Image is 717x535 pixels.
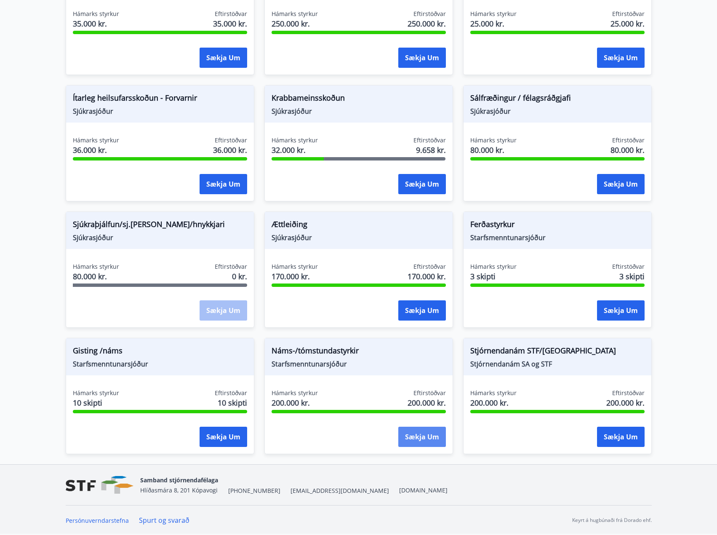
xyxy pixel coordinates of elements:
[470,18,517,29] span: 25.000 kr.
[140,476,218,484] span: Samband stjórnendafélaga
[73,271,119,282] span: 80.000 kr.
[408,271,446,282] span: 170.000 kr.
[470,389,517,397] span: Hámarks styrkur
[291,487,389,495] span: [EMAIL_ADDRESS][DOMAIN_NAME]
[413,10,446,18] span: Eftirstöðvar
[66,516,129,524] a: Persónuverndarstefna
[200,427,247,447] button: Sækja um
[215,262,247,271] span: Eftirstöðvar
[398,48,446,68] button: Sækja um
[470,271,517,282] span: 3 skipti
[572,516,652,524] p: Keyrt á hugbúnaði frá Dorado ehf.
[272,219,446,233] span: Ættleiðing
[232,271,247,282] span: 0 kr.
[470,233,645,242] span: Starfsmenntunarsjóður
[408,18,446,29] span: 250.000 kr.
[272,233,446,242] span: Sjúkrasjóður
[470,144,517,155] span: 80.000 kr.
[413,262,446,271] span: Eftirstöðvar
[416,144,446,155] span: 9.658 kr.
[272,271,318,282] span: 170.000 kr.
[73,10,119,18] span: Hámarks styrkur
[228,487,280,495] span: [PHONE_NUMBER]
[470,397,517,408] span: 200.000 kr.
[272,359,446,369] span: Starfsmenntunarsjóður
[413,136,446,144] span: Eftirstöðvar
[612,262,645,271] span: Eftirstöðvar
[215,10,247,18] span: Eftirstöðvar
[272,389,318,397] span: Hámarks styrkur
[470,262,517,271] span: Hámarks styrkur
[597,174,645,194] button: Sækja um
[272,10,318,18] span: Hámarks styrkur
[73,92,247,107] span: Ítarleg heilsufarsskoðun - Forvarnir
[215,136,247,144] span: Eftirstöðvar
[272,262,318,271] span: Hámarks styrkur
[413,389,446,397] span: Eftirstöðvar
[140,486,218,494] span: Hlíðasmára 8, 201 Kópavogi
[200,174,247,194] button: Sækja um
[73,233,247,242] span: Sjúkrasjóður
[213,18,247,29] span: 35.000 kr.
[399,486,448,494] a: [DOMAIN_NAME]
[597,427,645,447] button: Sækja um
[73,345,247,359] span: Gisting /náms
[272,107,446,116] span: Sjúkrasjóður
[612,10,645,18] span: Eftirstöðvar
[470,92,645,107] span: Sálfræðingur / félagsráðgjafi
[398,427,446,447] button: Sækja um
[398,174,446,194] button: Sækja um
[597,48,645,68] button: Sækja um
[272,92,446,107] span: Krabbameinsskoðun
[73,144,119,155] span: 36.000 kr.
[610,144,645,155] span: 80.000 kr.
[213,144,247,155] span: 36.000 kr.
[73,18,119,29] span: 35.000 kr.
[272,397,318,408] span: 200.000 kr.
[398,300,446,321] button: Sækja um
[612,136,645,144] span: Eftirstöðvar
[619,271,645,282] span: 3 skipti
[73,389,119,397] span: Hámarks styrkur
[606,397,645,408] span: 200.000 kr.
[610,18,645,29] span: 25.000 kr.
[73,136,119,144] span: Hámarks styrkur
[470,107,645,116] span: Sjúkrasjóður
[73,107,247,116] span: Sjúkrasjóður
[215,389,247,397] span: Eftirstöðvar
[66,476,133,494] img: vjCaq2fThgY3EUYqSgpjEiBg6WP39ov69hlhuPVN.png
[272,18,318,29] span: 250.000 kr.
[272,144,318,155] span: 32.000 kr.
[73,219,247,233] span: Sjúkraþjálfun/sj.[PERSON_NAME]/hnykkjari
[470,219,645,233] span: Ferðastyrkur
[470,136,517,144] span: Hámarks styrkur
[597,300,645,321] button: Sækja um
[200,48,247,68] button: Sækja um
[218,397,247,408] span: 10 skipti
[73,397,119,408] span: 10 skipti
[73,262,119,271] span: Hámarks styrkur
[470,359,645,369] span: Stjórnendanám SA og STF
[73,359,247,369] span: Starfsmenntunarsjóður
[470,10,517,18] span: Hámarks styrkur
[408,397,446,408] span: 200.000 kr.
[470,345,645,359] span: Stjórnendanám STF/[GEOGRAPHIC_DATA]
[612,389,645,397] span: Eftirstöðvar
[272,136,318,144] span: Hámarks styrkur
[139,516,189,525] a: Spurt og svarað
[272,345,446,359] span: Náms-/tómstundastyrkir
